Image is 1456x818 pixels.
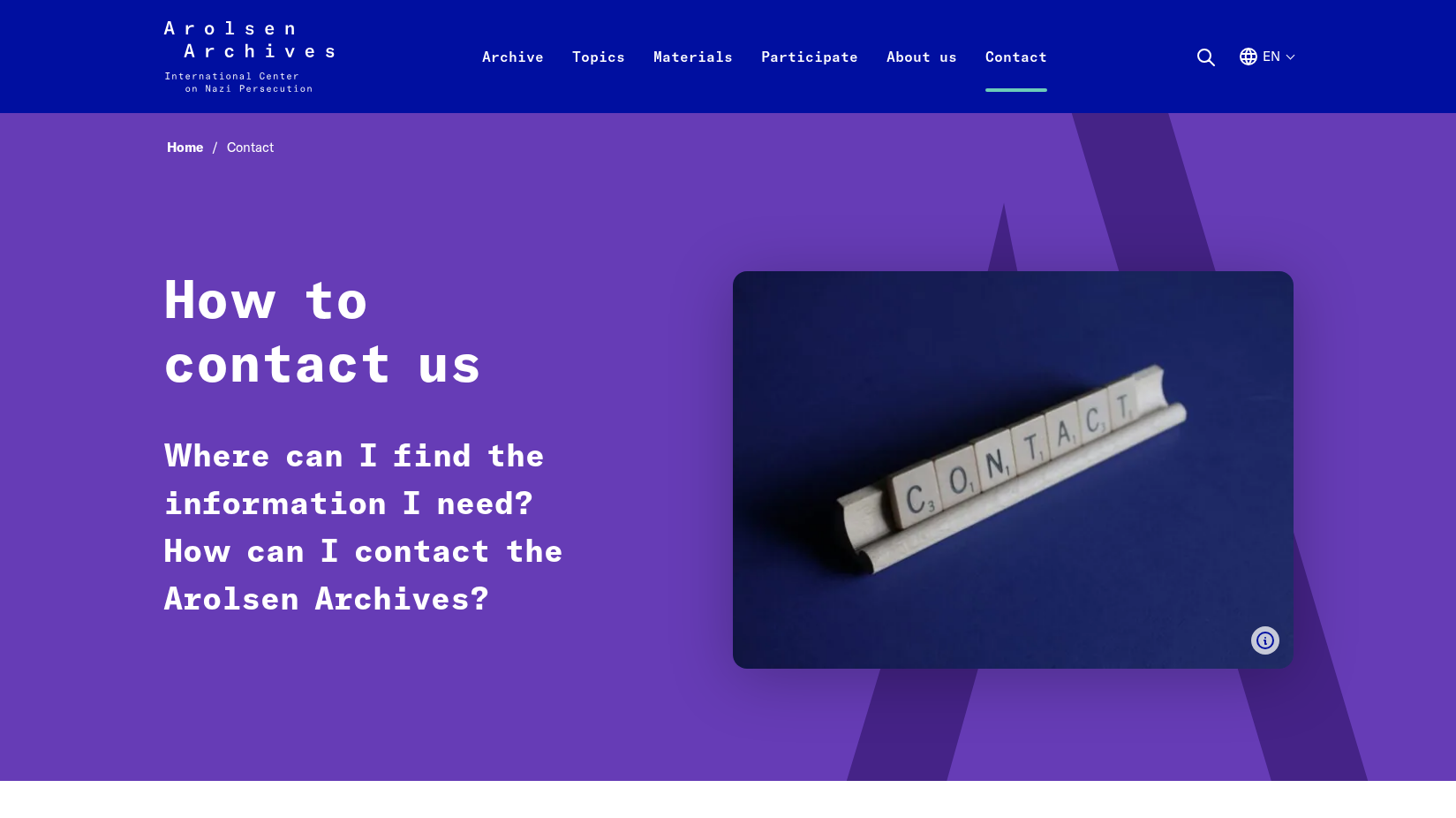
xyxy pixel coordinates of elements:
a: Topics [558,42,639,113]
p: Where can I find the information I need? How can I contact the Arolsen Archives? [163,434,698,625]
strong: How to contact us [163,276,482,393]
nav: Primary [468,21,1061,92]
span: Contact [227,139,274,155]
nav: Breadcrumb [163,134,1294,162]
button: Show caption [1251,626,1279,655]
a: Contact [971,42,1061,113]
a: Archive [468,42,558,113]
a: Materials [639,42,747,113]
a: Participate [747,42,872,113]
a: About us [872,42,971,113]
a: Home [167,139,227,155]
button: English, language selection [1238,46,1294,110]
